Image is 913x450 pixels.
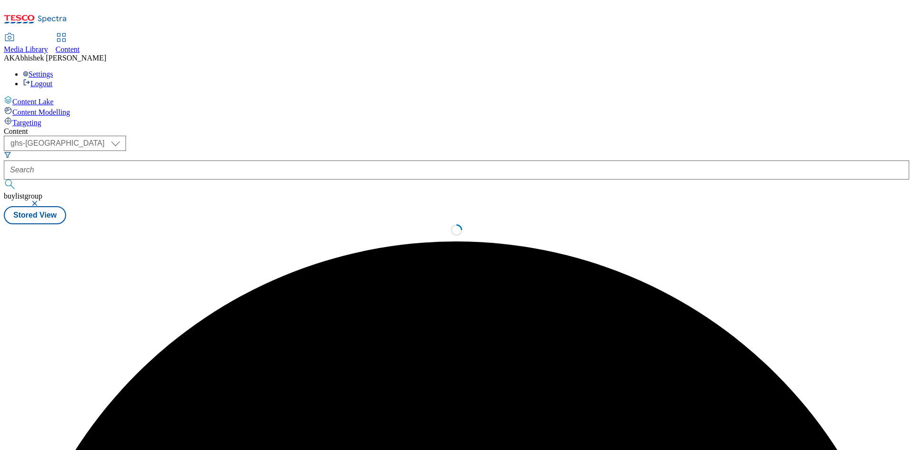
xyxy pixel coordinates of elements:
[4,206,66,224] button: Stored View
[56,34,80,54] a: Content
[4,151,11,159] svg: Search Filters
[12,98,54,106] span: Content Lake
[4,192,42,200] span: buylistgroup
[4,127,909,136] div: Content
[4,117,909,127] a: Targeting
[15,54,106,62] span: Abhishek [PERSON_NAME]
[23,70,53,78] a: Settings
[23,80,52,88] a: Logout
[12,108,70,116] span: Content Modelling
[4,34,48,54] a: Media Library
[4,106,909,117] a: Content Modelling
[4,96,909,106] a: Content Lake
[4,45,48,53] span: Media Library
[12,119,41,127] span: Targeting
[4,160,909,180] input: Search
[56,45,80,53] span: Content
[4,54,15,62] span: AK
